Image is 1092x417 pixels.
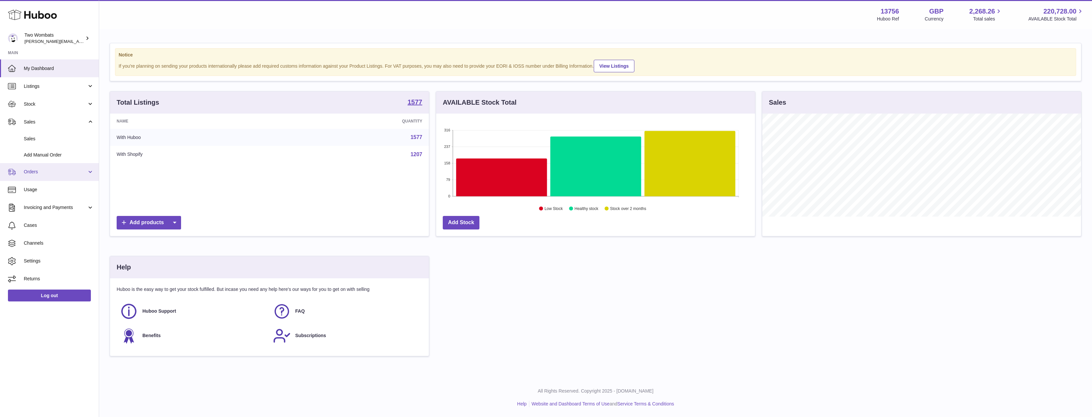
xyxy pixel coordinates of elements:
[117,263,131,272] h3: Help
[408,99,423,107] a: 1577
[410,134,422,140] a: 1577
[1043,7,1076,16] span: 220,728.00
[120,302,266,320] a: Huboo Support
[448,194,450,198] text: 0
[142,332,161,339] span: Benefits
[24,65,94,72] span: My Dashboard
[443,216,479,229] a: Add Stock
[24,152,94,158] span: Add Manual Order
[532,401,610,406] a: Website and Dashboard Terms of Use
[273,302,419,320] a: FAQ
[295,308,305,314] span: FAQ
[117,98,159,107] h3: Total Listings
[117,286,422,293] p: Huboo is the easy way to get your stock fulfilled. But incase you need any help here's our ways f...
[282,114,429,129] th: Quantity
[24,119,87,125] span: Sales
[925,16,944,22] div: Currency
[443,98,516,107] h3: AVAILABLE Stock Total
[24,32,84,45] div: Two Wombats
[575,206,599,211] text: Healthy stock
[529,401,674,407] li: and
[117,216,181,229] a: Add products
[24,187,94,193] span: Usage
[1028,16,1084,22] span: AVAILABLE Stock Total
[8,290,91,301] a: Log out
[110,114,282,129] th: Name
[444,161,450,165] text: 158
[610,206,646,211] text: Stock over 2 months
[444,145,450,149] text: 237
[594,60,634,72] a: View Listings
[969,7,995,16] span: 2,268.26
[120,327,266,345] a: Benefits
[24,222,94,228] span: Cases
[110,146,282,163] td: With Shopify
[24,204,87,211] span: Invoicing and Payments
[104,388,1087,394] p: All Rights Reserved. Copyright 2025 - [DOMAIN_NAME]
[617,401,674,406] a: Service Terms & Conditions
[973,16,1002,22] span: Total sales
[881,7,899,16] strong: 13756
[110,129,282,146] td: With Huboo
[24,136,94,142] span: Sales
[1028,7,1084,22] a: 220,728.00 AVAILABLE Stock Total
[24,39,132,44] span: [PERSON_NAME][EMAIL_ADDRESS][DOMAIN_NAME]
[929,7,943,16] strong: GBP
[877,16,899,22] div: Huboo Ref
[24,276,94,282] span: Returns
[444,128,450,132] text: 316
[119,59,1073,72] div: If you're planning on sending your products internationally please add required customs informati...
[24,258,94,264] span: Settings
[24,240,94,246] span: Channels
[769,98,786,107] h3: Sales
[517,401,527,406] a: Help
[142,308,176,314] span: Huboo Support
[24,169,87,175] span: Orders
[446,178,450,182] text: 79
[408,99,423,105] strong: 1577
[969,7,1003,22] a: 2,268.26 Total sales
[545,206,563,211] text: Low Stock
[8,33,18,43] img: alan@twowombats.com
[119,52,1073,58] strong: Notice
[24,83,87,89] span: Listings
[24,101,87,107] span: Stock
[273,327,419,345] a: Subscriptions
[295,332,326,339] span: Subscriptions
[410,152,422,157] a: 1207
